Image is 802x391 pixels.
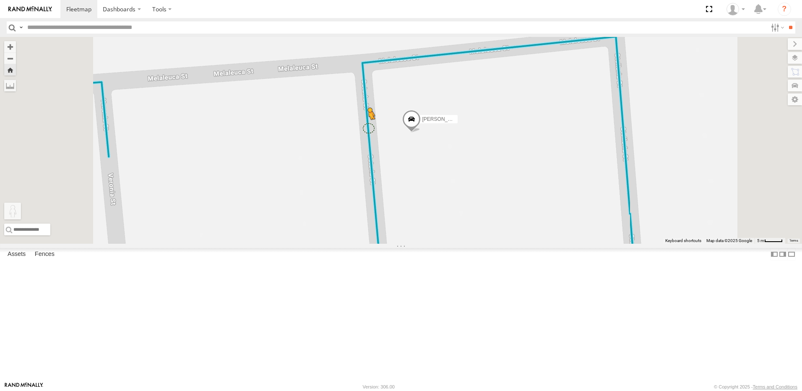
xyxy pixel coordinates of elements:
label: Dock Summary Table to the Right [779,248,787,260]
label: Assets [3,248,30,260]
button: Zoom Home [4,64,16,76]
span: [PERSON_NAME] [422,116,464,122]
label: Measure [4,80,16,91]
a: Visit our Website [5,383,43,391]
label: Map Settings [788,94,802,105]
a: Terms and Conditions [753,384,797,389]
button: Zoom in [4,41,16,52]
label: Hide Summary Table [787,248,796,260]
a: Terms (opens in new tab) [789,239,798,242]
div: © Copyright 2025 - [714,384,797,389]
span: 5 m [757,238,764,243]
button: Map Scale: 5 m per 40 pixels [755,238,785,244]
div: Version: 306.00 [363,384,395,389]
label: Fences [31,248,59,260]
img: rand-logo.svg [8,6,52,12]
label: Search Filter Options [768,21,786,34]
div: Trevor Jensen [724,3,748,16]
button: Drag Pegman onto the map to open Street View [4,203,21,219]
button: Keyboard shortcuts [665,238,701,244]
label: Search Query [18,21,24,34]
span: Map data ©2025 Google [706,238,752,243]
i: ? [778,3,791,16]
button: Zoom out [4,52,16,64]
label: Dock Summary Table to the Left [770,248,779,260]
